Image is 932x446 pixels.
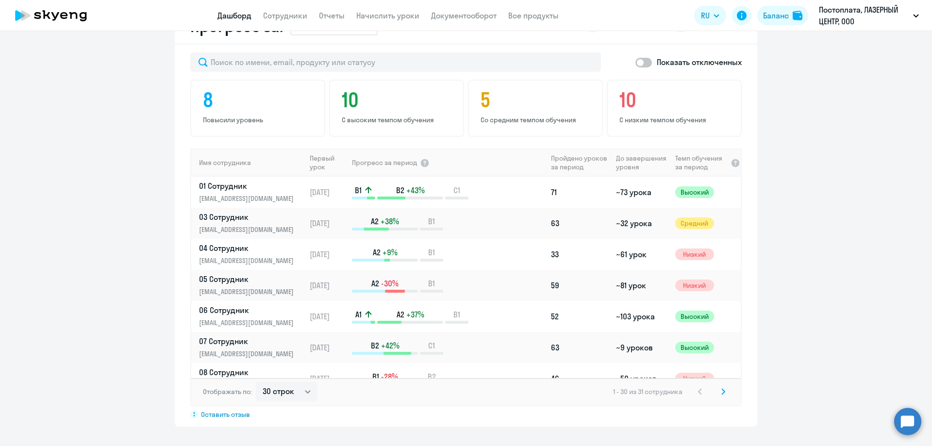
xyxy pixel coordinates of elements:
td: ~81 урок [612,270,671,301]
span: Высокий [675,186,714,198]
td: [DATE] [306,301,351,332]
button: Балансbalance [757,6,808,25]
td: ~61 урок [612,239,671,270]
a: 05 Сотрудник[EMAIL_ADDRESS][DOMAIN_NAME] [199,274,305,297]
input: Поиск по имени, email, продукту или статусу [190,52,601,72]
div: Баланс [763,10,789,21]
span: +9% [383,247,398,258]
span: Темп обучения за период [675,154,728,171]
td: [DATE] [306,208,351,239]
td: ~9 уроков [612,332,671,363]
span: -28% [381,371,398,382]
h4: 5 [481,88,593,112]
a: 07 Сотрудник[EMAIL_ADDRESS][DOMAIN_NAME] [199,336,305,359]
th: Пройдено уроков за период [547,149,612,177]
span: Низкий [675,373,714,384]
a: 06 Сотрудник[EMAIL_ADDRESS][DOMAIN_NAME] [199,305,305,328]
span: B1 [428,216,435,227]
p: [EMAIL_ADDRESS][DOMAIN_NAME] [199,193,299,204]
span: B2 [428,371,436,382]
span: B1 [355,185,362,196]
a: Начислить уроки [356,11,419,20]
td: [DATE] [306,363,351,394]
span: A2 [373,247,381,258]
span: B1 [453,309,460,320]
span: B1 [428,278,435,289]
p: 01 Сотрудник [199,181,299,191]
a: Дашборд [217,11,251,20]
td: ~50 уроков [612,363,671,394]
p: С высоким темпом обучения [342,116,454,124]
span: -30% [381,278,399,289]
span: A2 [371,278,379,289]
th: Первый урок [306,149,351,177]
span: 1 - 30 из 31 сотрудника [613,387,682,396]
a: 01 Сотрудник[EMAIL_ADDRESS][DOMAIN_NAME] [199,181,305,204]
span: C1 [453,185,460,196]
td: 63 [547,332,612,363]
span: A2 [397,309,404,320]
p: 04 Сотрудник [199,243,299,253]
span: Средний [675,217,714,229]
span: Отображать по: [203,387,252,396]
td: ~73 урока [612,177,671,208]
td: ~103 урока [612,301,671,332]
a: 08 Сотрудник[EMAIL_ADDRESS][DOMAIN_NAME] [199,367,305,390]
p: С низким темпом обучения [619,116,732,124]
p: [EMAIL_ADDRESS][DOMAIN_NAME] [199,286,299,297]
p: 07 Сотрудник [199,336,299,347]
th: Имя сотрудника [191,149,306,177]
span: A2 [371,216,379,227]
span: C1 [428,340,435,351]
a: Документооборот [431,11,497,20]
a: 04 Сотрудник[EMAIL_ADDRESS][DOMAIN_NAME] [199,243,305,266]
p: Показать отключенных [657,56,742,68]
h4: 10 [342,88,454,112]
td: [DATE] [306,239,351,270]
td: ~32 урока [612,208,671,239]
span: RU [701,10,710,21]
span: +37% [406,309,424,320]
span: Высокий [675,342,714,353]
span: Оставить отзыв [201,410,250,419]
h4: 10 [619,88,732,112]
img: balance [793,11,802,20]
p: 06 Сотрудник [199,305,299,315]
p: 05 Сотрудник [199,274,299,284]
p: [EMAIL_ADDRESS][DOMAIN_NAME] [199,317,299,328]
td: 52 [547,301,612,332]
td: 63 [547,208,612,239]
p: [EMAIL_ADDRESS][DOMAIN_NAME] [199,348,299,359]
span: B1 [428,247,435,258]
p: 08 Сотрудник [199,367,299,378]
span: +43% [406,185,425,196]
button: Постоплата, ЛАЗЕРНЫЙ ЦЕНТР, ООО [814,4,924,27]
td: 33 [547,239,612,270]
button: RU [694,6,726,25]
a: Отчеты [319,11,345,20]
th: До завершения уровня [612,149,671,177]
h4: 8 [203,88,316,112]
span: Низкий [675,248,714,260]
p: Постоплата, ЛАЗЕРНЫЙ ЦЕНТР, ООО [819,4,909,27]
span: Низкий [675,280,714,291]
p: 03 Сотрудник [199,212,299,222]
td: 46 [547,363,612,394]
span: B2 [396,185,404,196]
p: Повысили уровень [203,116,316,124]
p: [EMAIL_ADDRESS][DOMAIN_NAME] [199,255,299,266]
td: [DATE] [306,332,351,363]
span: A1 [355,309,362,320]
td: 71 [547,177,612,208]
span: B2 [371,340,379,351]
span: Прогресс за период [352,158,417,167]
a: Сотрудники [263,11,307,20]
td: [DATE] [306,177,351,208]
span: Высокий [675,311,714,322]
span: +42% [381,340,399,351]
a: Все продукты [508,11,559,20]
td: [DATE] [306,270,351,301]
p: Со средним темпом обучения [481,116,593,124]
span: B1 [372,371,379,382]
